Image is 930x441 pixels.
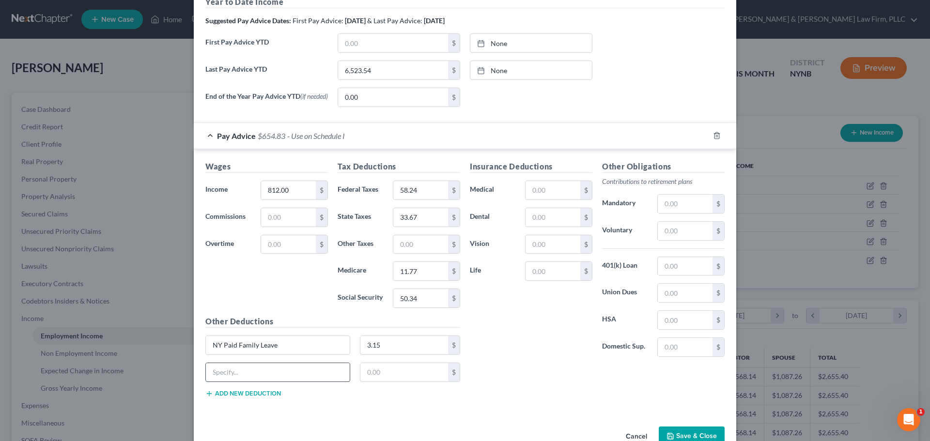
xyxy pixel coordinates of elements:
[360,336,449,354] input: 0.00
[713,311,724,329] div: $
[448,262,460,280] div: $
[597,337,652,357] label: Domestic Sup.
[261,181,316,199] input: 0.00
[448,34,460,52] div: $
[424,16,445,25] strong: [DATE]
[470,34,592,52] a: None
[300,92,328,100] span: (if needed)
[448,88,460,106] div: $
[526,262,580,280] input: 0.00
[448,289,460,307] div: $
[658,195,713,213] input: 0.00
[713,222,724,240] div: $
[393,262,448,280] input: 0.00
[580,208,592,227] div: $
[393,208,448,227] input: 0.00
[713,195,724,213] div: $
[316,181,327,199] div: $
[345,16,366,25] strong: [DATE]
[287,131,345,140] span: - Use on Schedule I
[367,16,422,25] span: & Last Pay Advice:
[602,177,725,186] p: Contributions to retirement plans
[338,88,448,106] input: 0.00
[316,235,327,254] div: $
[448,61,460,79] div: $
[201,61,333,88] label: Last Pay Advice YTD
[205,316,460,328] h5: Other Deductions
[602,161,725,173] h5: Other Obligations
[201,235,256,254] label: Overtime
[713,284,724,302] div: $
[526,235,580,254] input: 0.00
[465,235,520,254] label: Vision
[258,131,285,140] span: $654.83
[360,363,449,381] input: 0.00
[597,194,652,213] label: Mandatory
[217,131,256,140] span: Pay Advice
[713,338,724,356] div: $
[580,235,592,254] div: $
[393,235,448,254] input: 0.00
[526,208,580,227] input: 0.00
[333,289,388,308] label: Social Security
[205,161,328,173] h5: Wages
[293,16,343,25] span: First Pay Advice:
[205,16,291,25] strong: Suggested Pay Advice Dates:
[333,181,388,200] label: Federal Taxes
[448,235,460,254] div: $
[658,257,713,275] input: 0.00
[470,61,592,79] a: None
[448,208,460,227] div: $
[597,283,652,303] label: Union Dues
[333,208,388,227] label: State Taxes
[205,390,281,397] button: Add new deduction
[713,257,724,275] div: $
[465,261,520,281] label: Life
[206,336,350,354] input: Specify...
[580,262,592,280] div: $
[448,181,460,199] div: $
[338,161,460,173] h5: Tax Deductions
[333,261,388,281] label: Medicare
[658,311,713,329] input: 0.00
[470,161,592,173] h5: Insurance Deductions
[597,221,652,241] label: Voluntary
[448,336,460,354] div: $
[597,257,652,276] label: 401(k) Loan
[597,310,652,330] label: HSA
[580,181,592,199] div: $
[261,235,316,254] input: 0.00
[206,363,350,381] input: Specify...
[201,33,333,61] label: First Pay Advice YTD
[338,61,448,79] input: 0.00
[316,208,327,227] div: $
[338,34,448,52] input: 0.00
[897,408,920,431] iframe: Intercom live chat
[465,181,520,200] label: Medical
[201,88,333,115] label: End of the Year Pay Advice YTD
[658,338,713,356] input: 0.00
[261,208,316,227] input: 0.00
[465,208,520,227] label: Dental
[393,289,448,307] input: 0.00
[526,181,580,199] input: 0.00
[448,363,460,381] div: $
[658,284,713,302] input: 0.00
[917,408,925,416] span: 1
[205,185,228,193] span: Income
[393,181,448,199] input: 0.00
[658,222,713,240] input: 0.00
[201,208,256,227] label: Commissions
[333,235,388,254] label: Other Taxes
